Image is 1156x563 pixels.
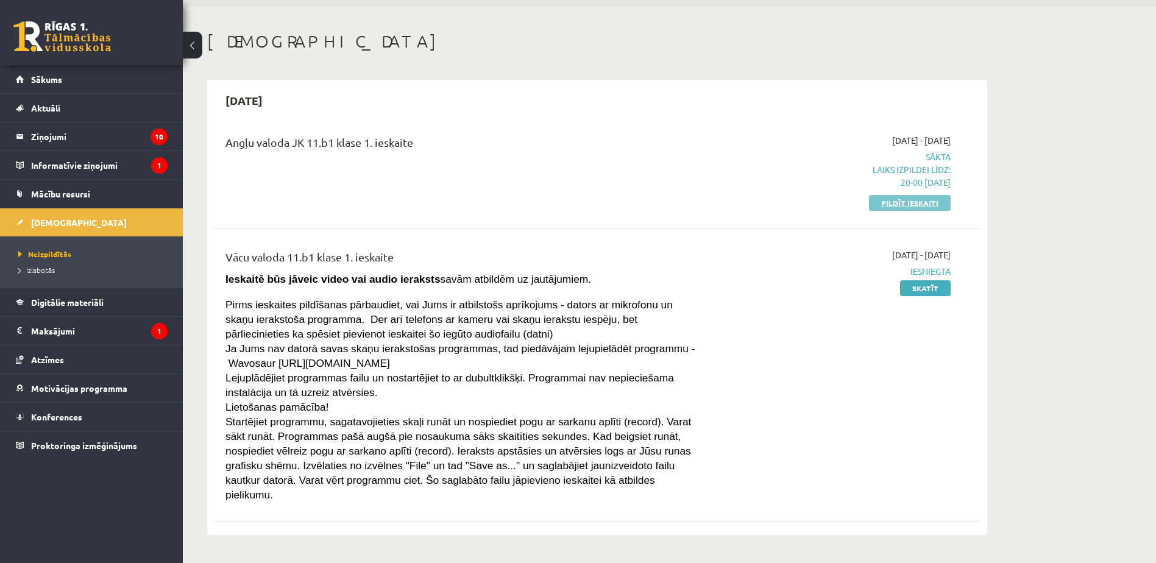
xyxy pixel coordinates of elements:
[225,273,441,285] strong: Ieskaitē būs jāveic video vai audio ieraksts
[151,323,168,339] i: 1
[31,383,127,394] span: Motivācijas programma
[225,342,695,369] span: Ja Jums nav datorā savas skaņu ierakstošas programmas, tad piedāvājam lejupielādēt programmu - Wa...
[225,134,703,157] div: Angļu valoda JK 11.b1 klase 1. ieskaite
[31,317,168,345] legend: Maksājumi
[16,65,168,93] a: Sākums
[892,134,951,147] span: [DATE] - [DATE]
[18,265,55,275] span: Izlabotās
[16,208,168,236] a: [DEMOGRAPHIC_DATA]
[151,129,168,145] i: 10
[31,151,168,179] legend: Informatīvie ziņojumi
[869,195,951,211] a: Pildīt ieskaiti
[16,288,168,316] a: Digitālie materiāli
[18,249,171,260] a: Neizpildītās
[16,431,168,459] a: Proktoringa izmēģinājums
[207,31,987,52] h1: [DEMOGRAPHIC_DATA]
[721,150,951,189] span: Sākta
[16,180,168,208] a: Mācību resursi
[31,297,104,308] span: Digitālie materiāli
[225,273,591,285] span: savām atbildēm uz jautājumiem.
[721,163,951,189] p: Laiks izpildei līdz: 20-00 [DATE]
[16,403,168,431] a: Konferences
[31,440,137,451] span: Proktoringa izmēģinājums
[18,264,171,275] a: Izlabotās
[31,122,168,150] legend: Ziņojumi
[16,317,168,345] a: Maksājumi1
[31,354,64,365] span: Atzīmes
[225,249,703,271] div: Vācu valoda 11.b1 klase 1. ieskaite
[31,102,60,113] span: Aktuāli
[16,374,168,402] a: Motivācijas programma
[31,188,90,199] span: Mācību resursi
[225,416,691,501] span: Startējiet programmu, sagatavojieties skaļi runāt un nospiediet pogu ar sarkanu aplīti (record). ...
[151,157,168,174] i: 1
[31,217,127,228] span: [DEMOGRAPHIC_DATA]
[31,411,82,422] span: Konferences
[892,249,951,261] span: [DATE] - [DATE]
[721,265,951,278] span: Iesniegta
[18,249,71,259] span: Neizpildītās
[213,86,275,115] h2: [DATE]
[225,372,674,398] span: Lejuplādējiet programmas failu un nostartējiet to ar dubultklikšķi. Programmai nav nepieciešama i...
[225,401,329,413] span: Lietošanas pamācība!
[16,345,168,374] a: Atzīmes
[16,94,168,122] a: Aktuāli
[225,299,673,340] span: Pirms ieskaites pildīšanas pārbaudiet, vai Jums ir atbilstošs aprīkojums - dators ar mikrofonu un...
[16,122,168,150] a: Ziņojumi10
[31,74,62,85] span: Sākums
[16,151,168,179] a: Informatīvie ziņojumi1
[13,21,111,52] a: Rīgas 1. Tālmācības vidusskola
[900,280,951,296] a: Skatīt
